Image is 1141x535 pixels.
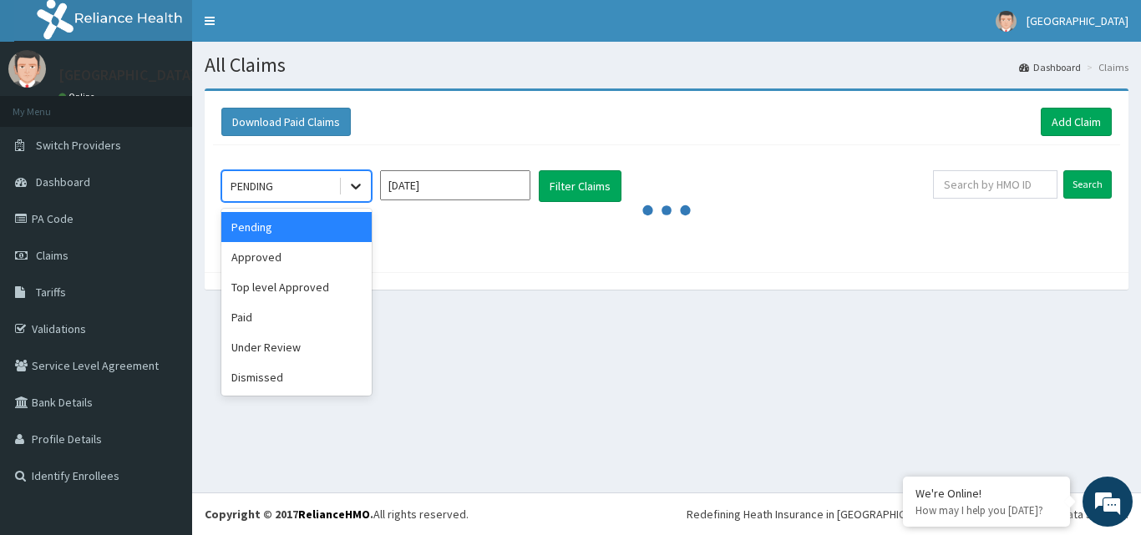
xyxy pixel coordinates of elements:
a: Dashboard [1019,60,1081,74]
div: PENDING [231,178,273,194]
span: Claims [36,248,68,263]
h1: All Claims [205,54,1128,76]
footer: All rights reserved. [192,492,1141,535]
p: [GEOGRAPHIC_DATA] [58,68,196,83]
input: Search [1063,170,1112,199]
p: How may I help you today? [915,503,1057,517]
button: Download Paid Claims [221,108,351,136]
img: User Image [8,50,46,88]
div: Dismissed [221,362,372,392]
a: Add Claim [1041,108,1112,136]
img: User Image [996,11,1017,32]
a: RelianceHMO [298,507,370,522]
input: Select Month and Year [380,170,530,200]
div: Top level Approved [221,272,372,302]
svg: audio-loading [641,185,692,235]
span: Tariffs [36,285,66,300]
div: Paid [221,302,372,332]
button: Filter Claims [539,170,621,202]
span: Switch Providers [36,138,121,153]
span: [GEOGRAPHIC_DATA] [1027,13,1128,28]
li: Claims [1083,60,1128,74]
input: Search by HMO ID [933,170,1057,199]
span: Dashboard [36,174,90,189]
strong: Copyright © 2017 . [205,507,373,522]
div: Pending [221,212,372,242]
div: We're Online! [915,486,1057,501]
div: Redefining Heath Insurance in [GEOGRAPHIC_DATA] using Telemedicine and Data Science! [687,506,1128,522]
div: Under Review [221,332,372,362]
div: Approved [221,242,372,272]
a: Online [58,91,99,103]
